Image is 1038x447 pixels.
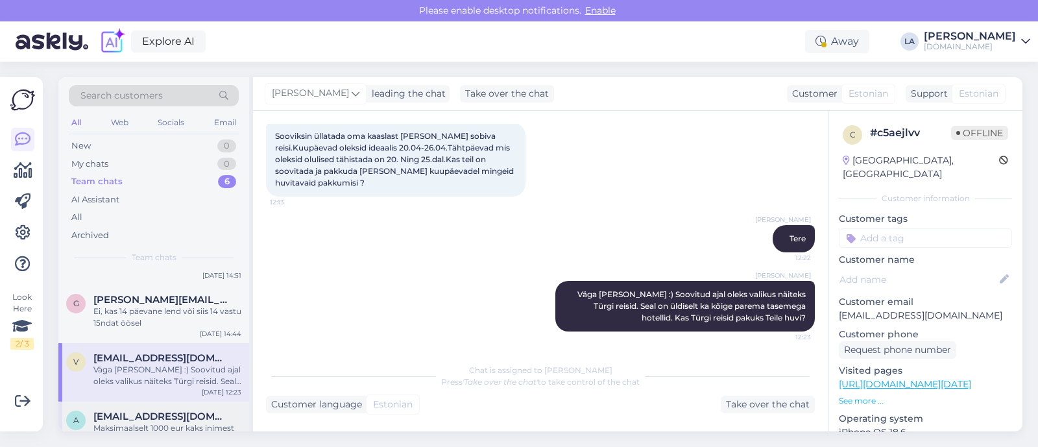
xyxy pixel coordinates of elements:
[463,377,538,387] i: 'Take over the chat'
[272,86,349,101] span: [PERSON_NAME]
[71,139,91,152] div: New
[132,252,176,263] span: Team chats
[790,234,806,243] span: Tere
[10,88,35,112] img: Askly Logo
[839,272,997,287] input: Add name
[73,415,79,425] span: a
[839,309,1012,322] p: [EMAIL_ADDRESS][DOMAIN_NAME]
[217,158,236,171] div: 0
[218,175,236,188] div: 6
[460,85,554,103] div: Take over the chat
[441,377,640,387] span: Press to take control of the chat
[93,411,228,422] span: annuraid@hotmail.com
[924,42,1016,52] div: [DOMAIN_NAME]
[93,364,241,387] div: Väga [PERSON_NAME] :) Soovitud ajal oleks valikus näiteks Türgi reisid. Seal on üldiselt ka kõige...
[266,398,362,411] div: Customer language
[839,193,1012,204] div: Customer information
[217,139,236,152] div: 0
[10,338,34,350] div: 2 / 3
[849,87,888,101] span: Estonian
[93,422,241,434] div: Maksimaalselt 1000 eur kaks inimest
[959,87,998,101] span: Estonian
[69,114,84,131] div: All
[93,294,228,306] span: gerda.sankovski@gmail.com
[71,175,123,188] div: Team chats
[951,126,1008,140] span: Offline
[469,365,612,375] span: Chat is assigned to [PERSON_NAME]
[839,412,1012,426] p: Operating system
[71,193,119,206] div: AI Assistant
[80,89,163,103] span: Search customers
[762,253,811,263] span: 12:22
[839,295,1012,309] p: Customer email
[577,289,808,322] span: Väga [PERSON_NAME] :) Soovitud ajal oleks valikus näiteks Türgi reisid. Seal on üldiselt ka kõige...
[900,32,919,51] div: LA
[202,387,241,397] div: [DATE] 12:23
[581,5,620,16] span: Enable
[906,87,948,101] div: Support
[839,328,1012,341] p: Customer phone
[839,341,956,359] div: Request phone number
[270,197,319,207] span: 12:13
[787,87,838,101] div: Customer
[202,271,241,280] div: [DATE] 14:51
[850,130,856,139] span: c
[755,215,811,224] span: [PERSON_NAME]
[839,426,1012,439] p: iPhone OS 18.6
[71,158,108,171] div: My chats
[839,364,1012,378] p: Visited pages
[131,30,206,53] a: Explore AI
[155,114,187,131] div: Socials
[71,211,82,224] div: All
[762,332,811,342] span: 12:23
[200,329,241,339] div: [DATE] 14:44
[73,357,78,367] span: V
[99,28,126,55] img: explore-ai
[10,291,34,350] div: Look Here
[839,212,1012,226] p: Customer tags
[275,131,516,187] span: Sooviksin üllatada oma kaaslast [PERSON_NAME] sobiva reisi.Kuupäevad oleksid ideaalis 20.04-26.04...
[839,228,1012,248] input: Add a tag
[870,125,951,141] div: # c5aejlvv
[839,378,971,390] a: [URL][DOMAIN_NAME][DATE]
[843,154,999,181] div: [GEOGRAPHIC_DATA], [GEOGRAPHIC_DATA]
[755,271,811,280] span: [PERSON_NAME]
[367,87,446,101] div: leading the chat
[839,395,1012,407] p: See more ...
[93,352,228,364] span: Viljandipaadimees@mail.ee
[73,298,79,308] span: g
[721,396,815,413] div: Take over the chat
[924,31,1030,52] a: [PERSON_NAME][DOMAIN_NAME]
[71,229,109,242] div: Archived
[373,398,413,411] span: Estonian
[805,30,869,53] div: Away
[211,114,239,131] div: Email
[93,306,241,329] div: Ei, kas 14 päevane lend või siis 14 vastu 15ndat öösel
[839,253,1012,267] p: Customer name
[108,114,131,131] div: Web
[924,31,1016,42] div: [PERSON_NAME]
